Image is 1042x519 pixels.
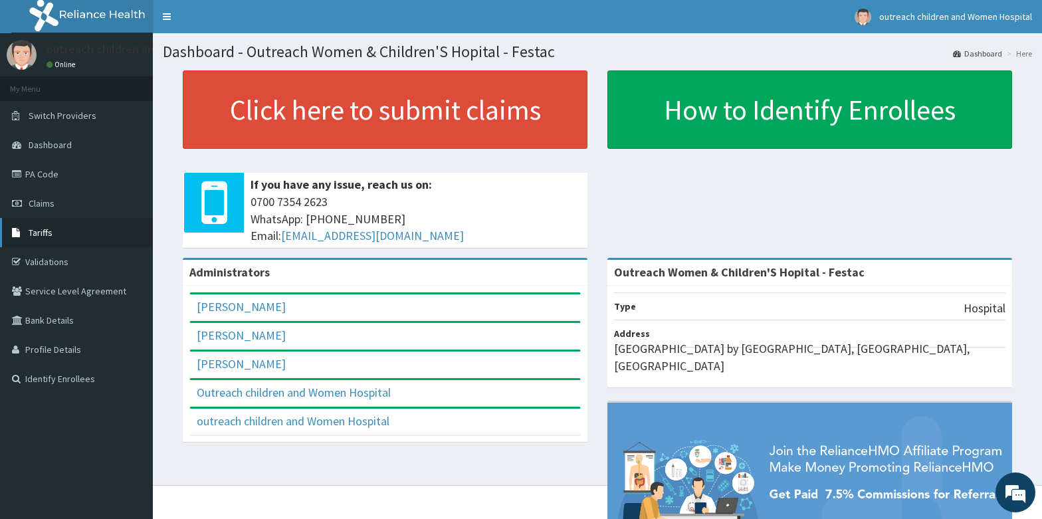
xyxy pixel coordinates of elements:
[281,228,464,243] a: [EMAIL_ADDRESS][DOMAIN_NAME]
[197,385,391,400] a: Outreach children and Women Hospital
[163,43,1032,60] h1: Dashboard - Outreach Women & Children'S Hopital - Festac
[251,177,432,192] b: If you have any issue, reach us on:
[47,43,249,55] p: outreach children and Women Hospital
[197,413,389,429] a: outreach children and Women Hospital
[29,139,72,151] span: Dashboard
[251,193,581,245] span: 0700 7354 2623 WhatsApp: [PHONE_NUMBER] Email:
[197,299,286,314] a: [PERSON_NAME]
[879,11,1032,23] span: outreach children and Women Hospital
[607,70,1012,149] a: How to Identify Enrollees
[614,328,650,340] b: Address
[183,70,587,149] a: Click here to submit claims
[197,328,286,343] a: [PERSON_NAME]
[964,300,1005,317] p: Hospital
[47,60,78,69] a: Online
[1003,48,1032,59] li: Here
[953,48,1002,59] a: Dashboard
[855,9,871,25] img: User Image
[7,40,37,70] img: User Image
[614,300,636,312] b: Type
[614,340,1005,374] p: [GEOGRAPHIC_DATA] by [GEOGRAPHIC_DATA], [GEOGRAPHIC_DATA], [GEOGRAPHIC_DATA]
[189,264,270,280] b: Administrators
[197,356,286,371] a: [PERSON_NAME]
[29,227,52,239] span: Tariffs
[29,197,54,209] span: Claims
[29,110,96,122] span: Switch Providers
[614,264,865,280] strong: Outreach Women & Children'S Hopital - Festac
